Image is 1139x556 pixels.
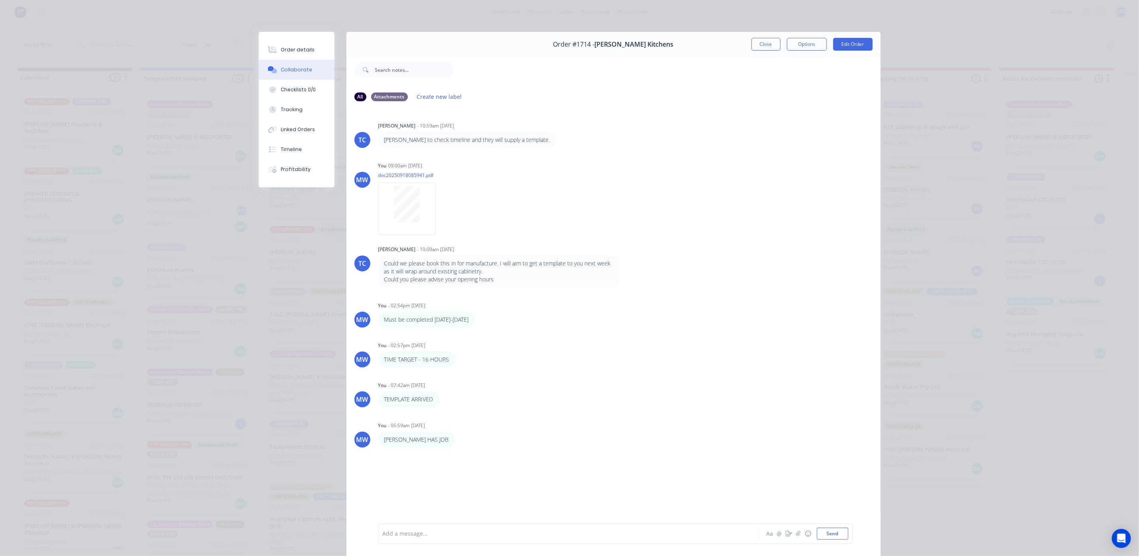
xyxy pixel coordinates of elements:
div: MW [356,435,368,444]
div: 09:00am [DATE] [388,162,423,169]
p: [PERSON_NAME] HAS JOB [384,436,449,444]
div: Timeline [281,146,302,153]
button: Aa [765,529,775,538]
button: Checklists 0/0 [259,80,334,100]
div: - 05:59am [DATE] [388,422,425,429]
div: - 07:42am [DATE] [388,382,425,389]
button: Profitability [259,159,334,179]
p: Could we please book this in for manufacture. I will aim to get a template to you next week as it... [384,259,613,276]
p: Must be completed [DATE]-[DATE] [384,316,469,324]
div: - 10:09am [DATE] [417,246,454,253]
div: [PERSON_NAME] [378,122,416,130]
button: Create new label [413,91,466,102]
p: [PERSON_NAME] to check timeline and they will supply a template. [384,136,550,144]
div: You [378,342,387,349]
p: TEMPLATE ARRIVED [384,395,433,403]
div: Order details [281,46,315,53]
div: You [378,162,387,169]
button: Linked Orders [259,120,334,139]
button: Collaborate [259,60,334,80]
div: Checklists 0/0 [281,86,316,93]
button: Timeline [259,139,334,159]
span: [PERSON_NAME] Kitchens [595,41,674,48]
span: Order #1714 - [553,41,595,48]
button: Options [787,38,827,51]
div: MW [356,315,368,324]
div: Open Intercom Messenger [1112,529,1131,548]
button: Send [817,528,848,540]
div: All [354,92,366,101]
div: MW [356,395,368,404]
button: Order details [259,40,334,60]
p: Could you please advise your opening hours [384,275,613,283]
input: Search notes... [375,62,454,78]
div: TC [358,259,366,268]
button: Edit Order [833,38,873,51]
div: MW [356,355,368,364]
div: - 02:54pm [DATE] [388,302,426,309]
div: TC [358,135,366,145]
div: You [378,382,387,389]
div: Linked Orders [281,126,315,133]
button: Tracking [259,100,334,120]
div: - 02:57pm [DATE] [388,342,426,349]
button: ☺ [803,529,813,538]
p: TIME TARGET - 16 HOURS [384,356,449,363]
button: @ [775,529,784,538]
div: Tracking [281,106,303,113]
div: [PERSON_NAME] [378,246,416,253]
div: You [378,422,387,429]
div: Collaborate [281,66,312,73]
div: Attachments [371,92,408,101]
div: - 10:59am [DATE] [417,122,454,130]
div: You [378,302,387,309]
div: Profitability [281,166,311,173]
button: Close [751,38,781,51]
div: MW [356,175,368,185]
p: doc20250918085941.pdf [378,172,444,179]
